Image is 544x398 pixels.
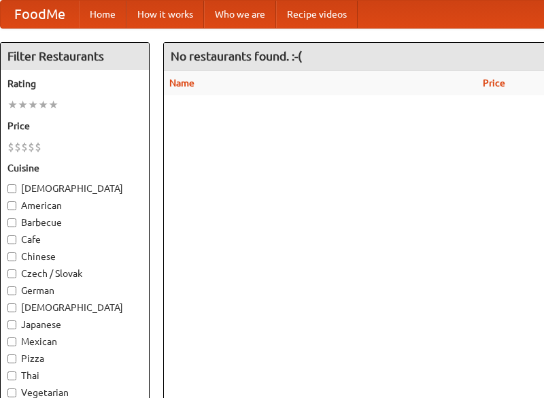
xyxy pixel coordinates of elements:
input: Japanese [7,320,16,329]
a: FoodMe [1,1,79,28]
label: Czech / Slovak [7,267,142,280]
input: Czech / Slovak [7,269,16,278]
label: Cafe [7,233,142,246]
li: ★ [18,97,28,112]
li: $ [14,139,21,154]
a: Home [79,1,126,28]
a: How it works [126,1,204,28]
input: Thai [7,371,16,380]
h5: Price [7,119,142,133]
label: Japanese [7,318,142,331]
h5: Cuisine [7,161,142,175]
li: ★ [28,97,38,112]
li: $ [21,139,28,154]
input: Cafe [7,235,16,244]
label: [DEMOGRAPHIC_DATA] [7,301,142,314]
input: [DEMOGRAPHIC_DATA] [7,303,16,312]
li: $ [28,139,35,154]
h5: Rating [7,77,142,90]
label: Pizza [7,352,142,365]
input: Barbecue [7,218,16,227]
a: Price [483,78,505,88]
input: Mexican [7,337,16,346]
input: Pizza [7,354,16,363]
label: [DEMOGRAPHIC_DATA] [7,182,142,195]
a: Who we are [204,1,276,28]
ng-pluralize: No restaurants found. :-( [171,50,302,63]
label: Thai [7,369,142,382]
li: ★ [38,97,48,112]
label: German [7,284,142,297]
h4: Filter Restaurants [1,43,149,70]
input: German [7,286,16,295]
label: Mexican [7,335,142,348]
li: ★ [48,97,58,112]
label: Barbecue [7,216,142,229]
input: [DEMOGRAPHIC_DATA] [7,184,16,193]
label: American [7,199,142,212]
li: $ [35,139,41,154]
input: Chinese [7,252,16,261]
li: ★ [7,97,18,112]
input: American [7,201,16,210]
input: Vegetarian [7,388,16,397]
a: Name [169,78,194,88]
label: Chinese [7,250,142,263]
a: Recipe videos [276,1,358,28]
li: $ [7,139,14,154]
